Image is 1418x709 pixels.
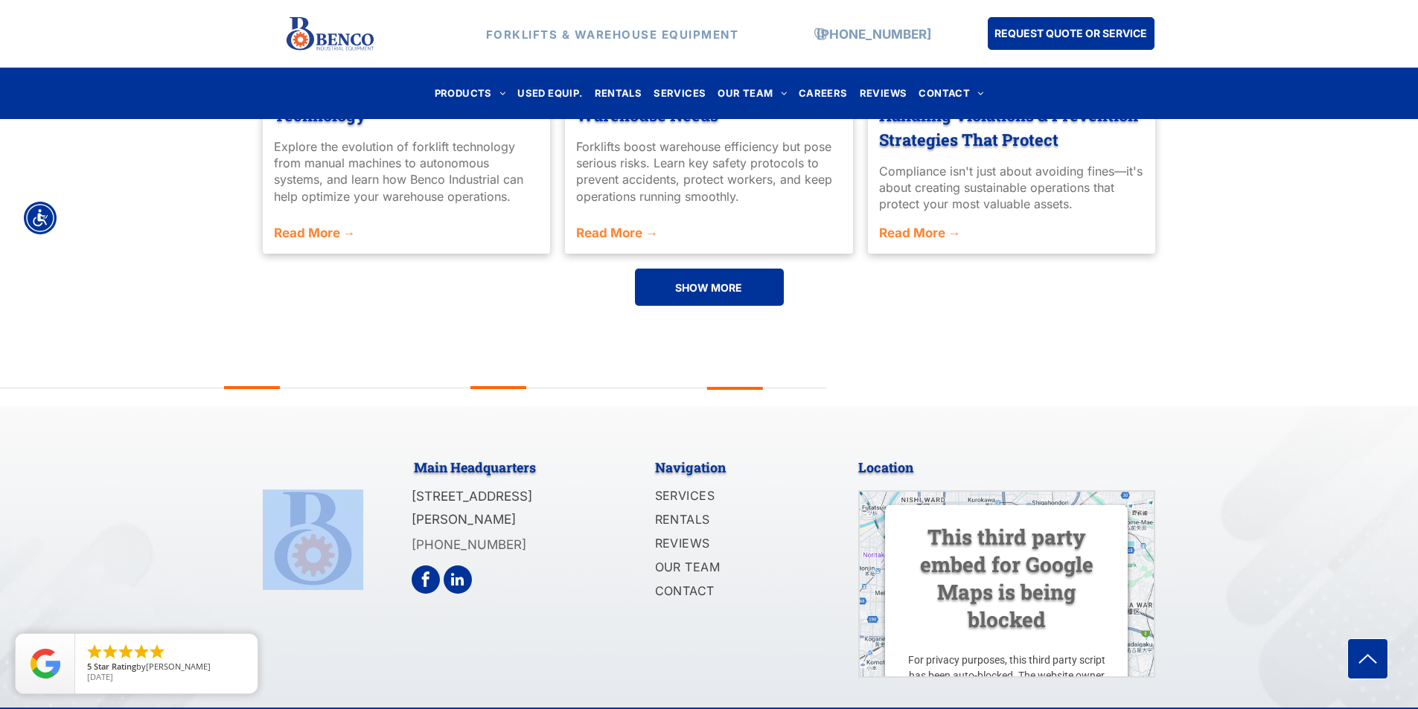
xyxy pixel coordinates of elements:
[655,485,816,509] a: SERVICES
[913,83,989,103] a: CONTACT
[117,643,135,661] li: 
[655,556,816,580] a: OUR TEAM
[589,83,648,103] a: RENTALS
[274,224,540,243] a: Read More →
[793,83,854,103] a: CAREERS
[94,661,136,672] span: Star Rating
[655,580,816,604] a: CONTACT
[414,458,536,476] span: Main Headquarters
[576,224,842,243] a: Read More →
[444,565,472,597] a: linkedin
[148,643,166,661] li: 
[988,17,1154,50] a: REQUEST QUOTE OR SERVICE
[576,138,842,204] div: Forklifts boost warehouse efficiency but pose serious risks. Learn key safety protocols to preven...
[903,523,1110,633] h3: This third party embed for Google Maps is being blocked
[879,224,1145,243] a: Read More →
[817,26,931,41] a: [PHONE_NUMBER]
[87,661,92,672] span: 5
[132,643,150,661] li: 
[87,662,246,673] span: by
[994,19,1147,47] span: REQUEST QUOTE OR SERVICE
[24,202,57,234] div: Accessibility Menu
[86,643,103,661] li: 
[858,458,913,476] span: Location
[101,643,119,661] li: 
[412,565,440,597] a: facebook
[655,533,816,556] a: REVIEWS
[511,83,588,103] a: USED EQUIP.
[486,27,739,41] strong: FORKLIFTS & WAREHOUSE EQUIPMENT
[655,509,816,533] a: RENTALS
[655,458,726,476] span: Navigation
[146,661,211,672] span: [PERSON_NAME]
[854,83,913,103] a: REVIEWS
[879,163,1145,213] div: Compliance isn't just about avoiding fines—it's about creating sustainable operations that protec...
[675,274,742,301] span: SHOW MORE
[412,537,526,552] a: [PHONE_NUMBER]
[429,83,512,103] a: PRODUCTS
[412,489,532,527] span: [STREET_ADDRESS][PERSON_NAME]
[31,649,60,678] img: Review Rating
[87,671,113,682] span: [DATE]
[274,138,540,204] div: Explore the evolution of forklift technology from manual machines to autonomous systems, and lear...
[712,83,793,103] a: OUR TEAM
[648,83,712,103] a: SERVICES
